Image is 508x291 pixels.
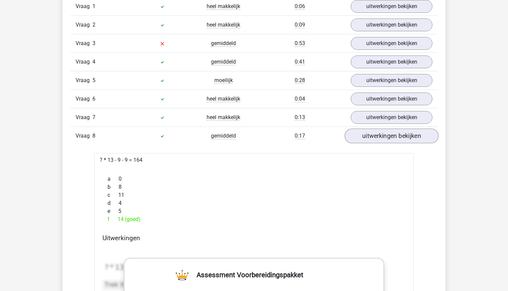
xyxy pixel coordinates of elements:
a: uitwerkingen bekijken [351,111,432,124]
a: uitwerkingen bekijken [351,93,432,105]
span: 5 [92,77,95,83]
span: gemiddeld [211,59,236,65]
span: gemiddeld [211,133,236,139]
span: 0:41 [295,59,305,65]
span: heel makkelijk [207,3,240,10]
span: 0:09 [295,22,305,28]
span: 7 [92,114,95,120]
span: Vraag [76,95,92,103]
span: 4 [92,59,95,65]
span: Vraag [76,76,92,84]
span: 3 [92,40,95,46]
span: e [108,207,118,215]
a: uitwerkingen bekijken [345,129,438,144]
span: d [108,199,119,207]
span: Vraag [76,39,92,47]
div: 5 [102,207,406,215]
span: Vraag [76,113,92,121]
span: gemiddeld [211,40,236,47]
span: c [108,191,118,199]
div: 0 [102,175,406,183]
a: uitwerkingen bekijken [351,56,432,68]
span: heel makkelijk [207,114,240,121]
h4: Uitwerkingen [102,234,406,242]
span: 0:06 [295,3,305,10]
span: 0:13 [295,114,305,121]
span: a [108,175,119,183]
span: Vraag [76,58,92,66]
span: Vraag [76,132,92,140]
div: 11 [102,191,406,199]
span: b [108,183,119,191]
span: 0:28 [295,77,305,84]
span: moeilijk [214,77,233,84]
span: Vraag [76,21,92,29]
a: uitwerkingen bekijken [351,19,432,31]
span: 0:53 [295,40,305,47]
div: 4 [102,199,406,207]
span: heel makkelijk [207,22,240,28]
a: uitwerkingen bekijken [351,74,432,87]
div: 14 (goed) [102,215,406,223]
a: uitwerkingen bekijken [351,37,432,50]
span: 0:17 [295,133,305,139]
span: heel makkelijk [207,96,240,102]
span: Vraag [76,2,92,10]
span: f [108,215,118,223]
span: 2 [92,22,95,28]
div: 8 [102,183,406,191]
span: 1 [92,3,95,9]
span: 6 [92,96,95,102]
span: 8 [92,133,95,139]
span: 0:04 [295,96,305,102]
